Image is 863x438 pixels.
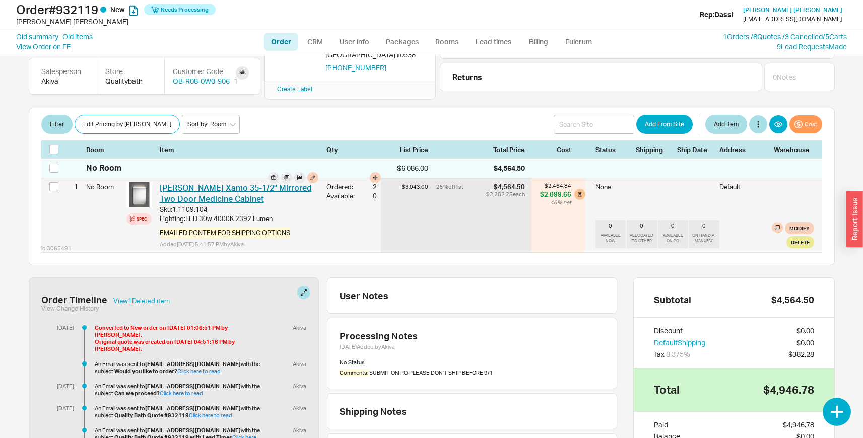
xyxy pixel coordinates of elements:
div: $4,564.50 [771,294,814,305]
div: $382.28 [788,349,814,359]
div: No Status [340,358,365,367]
div: Total [654,384,680,395]
a: CRM [300,33,330,51]
b: Would you like to order? [114,368,177,375]
div: $3,043.00 [381,182,428,191]
div: Store [105,66,156,77]
a: Old items [62,32,93,42]
div: Cost [535,145,589,154]
a: /5Carts [823,32,847,41]
span: Needs Processing [161,3,209,17]
div: Akiva [41,76,85,86]
div: Akiva [289,383,306,390]
div: Original quote was created on [DATE] 04:51:18 PM by [PERSON_NAME]. [95,338,262,352]
a: Click here to read [177,368,221,375]
div: [EMAIL_ADDRESS][DOMAIN_NAME] [743,16,842,23]
div: ALLOCATED TO OTHER [629,233,655,244]
div: AVAILABLE NOW [598,233,624,244]
a: View Order on FE [16,42,71,51]
button: Needs Processing [144,4,216,15]
div: Ship Date [677,145,715,154]
a: [PERSON_NAME] [PERSON_NAME] [743,7,842,14]
span: Delete [791,238,810,246]
div: $0.00 [796,338,814,348]
div: Customer Code [173,66,238,77]
div: Default [719,182,770,220]
button: Cost [789,115,822,133]
div: $2,099.66 [540,190,571,199]
a: QB-R08-0W0-906 [173,76,230,86]
div: Converted to New order on [DATE] 01:06:51 PM by [PERSON_NAME]. [95,324,262,338]
a: 1Orders /8Quotes /3 Cancelled [723,32,823,41]
div: 25 % off list [436,182,484,191]
div: Tax [654,349,705,359]
div: Subtotal [654,294,691,305]
button: Add Item [705,115,747,134]
span: Modify [789,224,810,232]
img: seamless_led_light_4000K_plfjdb [126,182,152,207]
b: Can we proceed? [114,390,160,397]
a: [PERSON_NAME] Xamo 35-1/2" Mirrored Two Door Medicine Cabinet [160,183,312,204]
div: AVAILABLE ON PO [660,233,686,244]
button: Filter [41,115,73,134]
div: Total Price [493,145,531,154]
a: Old summary [16,32,58,42]
b: [EMAIL_ADDRESS][DOMAIN_NAME] [145,383,241,390]
button: [PHONE_NUMBER] [325,63,386,72]
div: 0 Note s [773,72,796,82]
div: Order Timeline [41,294,107,305]
div: Sku: [160,205,172,214]
div: Discount [654,326,705,336]
div: $6,086.00 [381,163,428,173]
b: [EMAIL_ADDRESS][DOMAIN_NAME] [145,427,241,434]
button: DefaultShipping [654,338,705,348]
div: An Email was sent to with the subject: [95,383,262,397]
div: 1.1109.104 [172,205,208,214]
span: EMAILED PONTEM FOR SHIPPING OPTIONS [160,227,290,238]
div: SUBMIT ON P.O. PLEASE DON'T SHIP BEFORE 9/1 [340,369,605,377]
a: Billing [521,33,556,51]
a: Order [264,33,298,51]
div: [PERSON_NAME] [PERSON_NAME] [16,17,384,27]
div: 0 [671,222,675,229]
div: Spec [137,215,147,223]
div: Akiva [289,427,306,434]
button: Delete [786,236,814,248]
div: 46 % net [540,199,571,206]
div: $0.00 [796,326,814,336]
div: List Price [381,145,428,154]
h1: Order # 932119 [16,3,384,17]
a: Click here to read [189,412,232,419]
button: View Change History [41,305,99,312]
div: [DATE] [49,405,74,412]
div: Shipping Notes [340,406,613,417]
div: $4,946.78 [763,384,814,395]
div: Item [160,145,322,154]
div: 1 [234,76,238,86]
a: Rooms [428,33,466,51]
a: User info [332,33,377,51]
span: [PERSON_NAME] [PERSON_NAME] [743,6,842,14]
button: Add From Site [636,115,693,134]
a: Packages [379,33,426,51]
span: Edit Pricing by [PERSON_NAME] [83,118,171,130]
span: Comments: [340,369,368,376]
div: Paid [654,420,680,430]
div: User Notes [340,290,613,301]
button: Modify [785,222,814,234]
div: Qualitybath [105,76,156,86]
div: None [595,182,632,220]
span: id: 3065491 [41,245,72,252]
input: Search Site [554,115,634,134]
div: Salesperson [41,66,85,77]
b: Quality Bath Quote #932119 [114,412,189,419]
a: Create Label [277,85,312,93]
div: 0 [702,222,706,229]
div: Rep: Dassi [700,10,734,20]
div: Qty [326,145,377,154]
span: Filter [50,118,64,130]
div: [DATE] [49,324,74,331]
div: Returns [452,71,758,83]
button: Edit Pricing by [PERSON_NAME] [75,115,180,134]
div: An Email was sent to with the subject: [95,405,262,419]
